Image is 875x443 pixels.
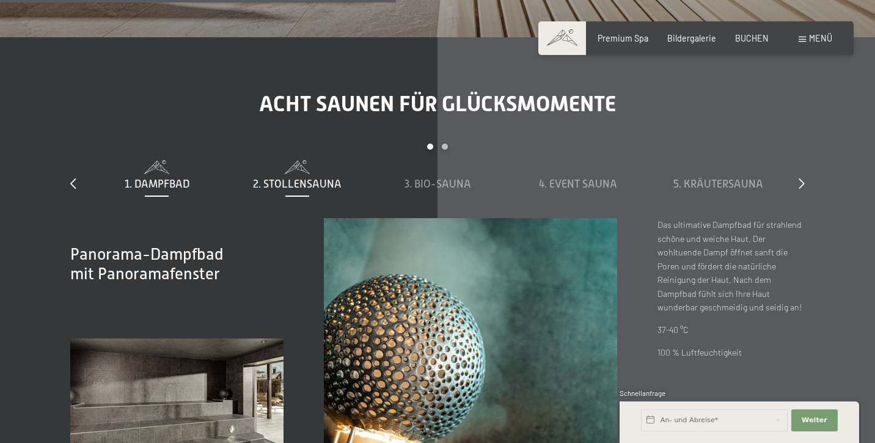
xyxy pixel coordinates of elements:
button: Weiter [791,409,838,431]
div: Carousel Page 1 (Current Slide) [427,144,433,150]
p: 37-40 °C [657,323,804,337]
a: Premium Spa [598,33,648,43]
p: Das ultimative Dampfbad für strahlend schöne und weiche Haut. Der wohltuende Dampf öffnet sanft d... [657,218,804,315]
a: Bildergalerie [667,33,716,43]
a: BUCHEN [735,33,769,43]
div: Carousel Pagination [87,144,788,160]
span: 1. Dampfbad [125,178,189,190]
span: 5. Kräutersauna [673,178,763,190]
div: Carousel Page 2 [442,144,448,150]
span: 2. Stollensauna [253,178,342,190]
span: 3. Bio-Sauna [405,178,471,190]
span: Panorama-Dampfbad mit Panoramafenster [70,245,224,283]
span: 4. Event Sauna [539,178,617,190]
span: Schnellanfrage [620,389,665,397]
p: 100 % Luftfeuchtigkeit [657,346,804,360]
span: Weiter [802,416,827,425]
span: Acht Saunen für Glücksmomente [259,91,616,116]
span: Menü [809,33,832,43]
